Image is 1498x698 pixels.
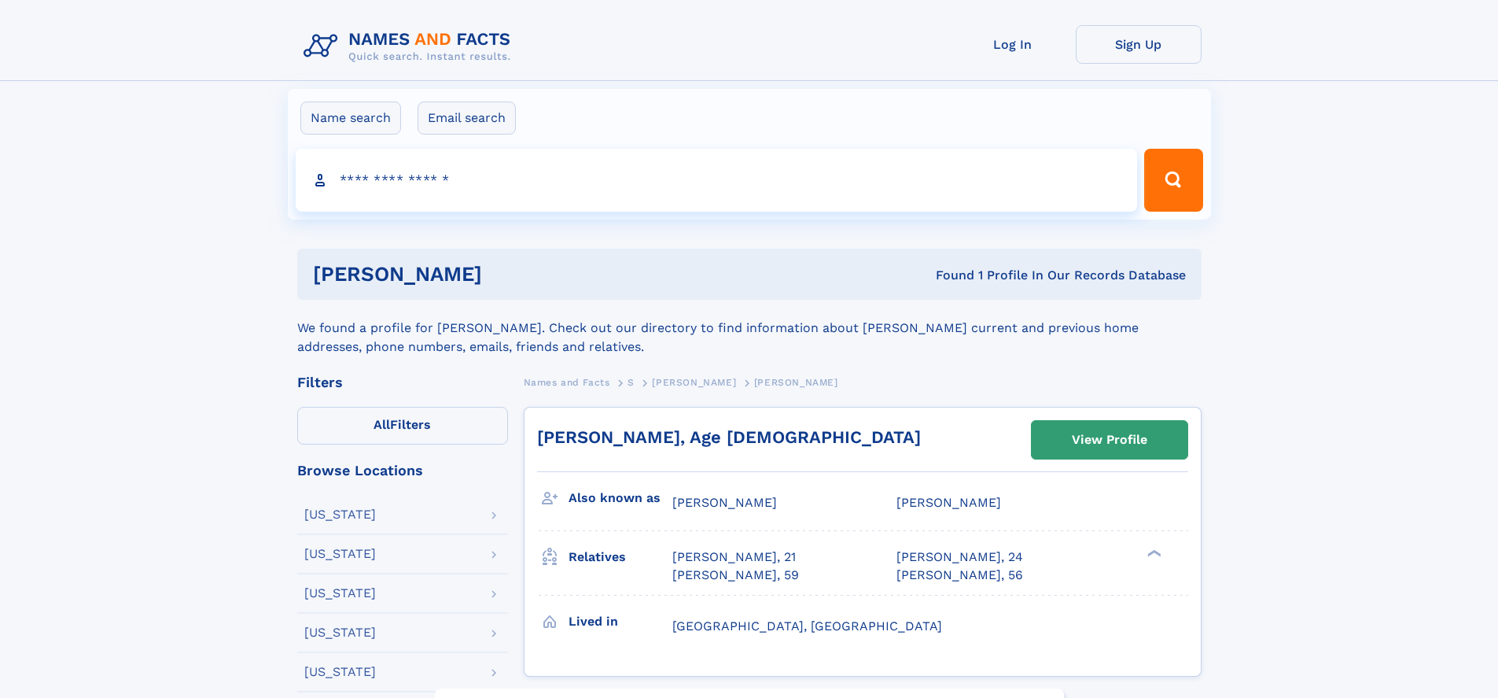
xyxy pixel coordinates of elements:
a: [PERSON_NAME], 21 [672,548,796,566]
a: [PERSON_NAME], Age [DEMOGRAPHIC_DATA] [537,427,921,447]
a: [PERSON_NAME], 56 [896,567,1023,584]
img: Logo Names and Facts [297,25,524,68]
button: Search Button [1144,149,1202,212]
span: S [628,377,635,388]
div: Browse Locations [297,463,508,478]
label: Filters [297,407,508,445]
a: Log In [950,25,1076,64]
h1: [PERSON_NAME] [313,264,709,284]
span: [PERSON_NAME] [672,495,777,510]
a: [PERSON_NAME], 59 [672,567,799,584]
span: [GEOGRAPHIC_DATA], [GEOGRAPHIC_DATA] [672,619,942,633]
span: [PERSON_NAME] [652,377,736,388]
span: [PERSON_NAME] [896,495,1001,510]
div: ❯ [1143,548,1162,559]
a: [PERSON_NAME] [652,372,736,392]
div: [US_STATE] [304,548,376,560]
span: [PERSON_NAME] [754,377,838,388]
h3: Lived in [569,608,672,635]
label: Email search [418,102,516,135]
div: We found a profile for [PERSON_NAME]. Check out our directory to find information about [PERSON_N... [297,300,1202,356]
label: Name search [300,102,401,135]
div: Filters [297,375,508,390]
a: Sign Up [1076,25,1202,64]
span: All [374,417,390,432]
div: View Profile [1072,422,1147,458]
div: [US_STATE] [304,626,376,639]
h3: Also known as [569,485,672,511]
div: [US_STATE] [304,508,376,521]
input: search input [296,149,1138,212]
a: View Profile [1032,421,1187,459]
div: Found 1 Profile In Our Records Database [709,267,1186,284]
a: [PERSON_NAME], 24 [896,548,1023,566]
a: S [628,372,635,392]
h3: Relatives [569,544,672,571]
a: Names and Facts [524,372,610,392]
div: [US_STATE] [304,587,376,600]
div: [US_STATE] [304,666,376,678]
